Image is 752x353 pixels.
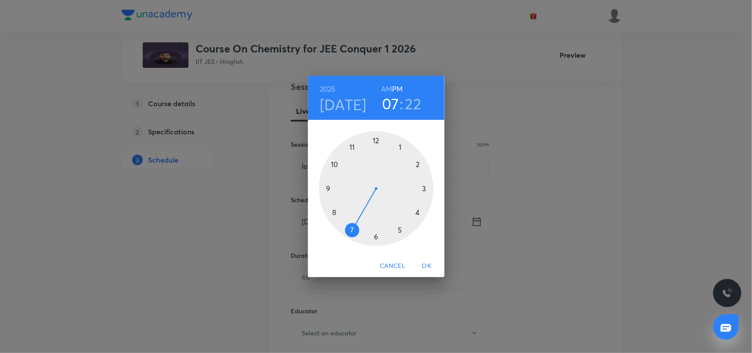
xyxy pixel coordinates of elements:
[376,258,409,274] button: Cancel
[416,260,437,271] span: OK
[400,94,403,113] h3: :
[380,260,405,271] span: Cancel
[320,95,367,114] button: [DATE]
[320,83,336,95] button: 2025
[381,83,392,95] button: AM
[405,94,422,113] button: 22
[392,83,403,95] button: PM
[413,258,441,274] button: OK
[382,94,399,113] button: 07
